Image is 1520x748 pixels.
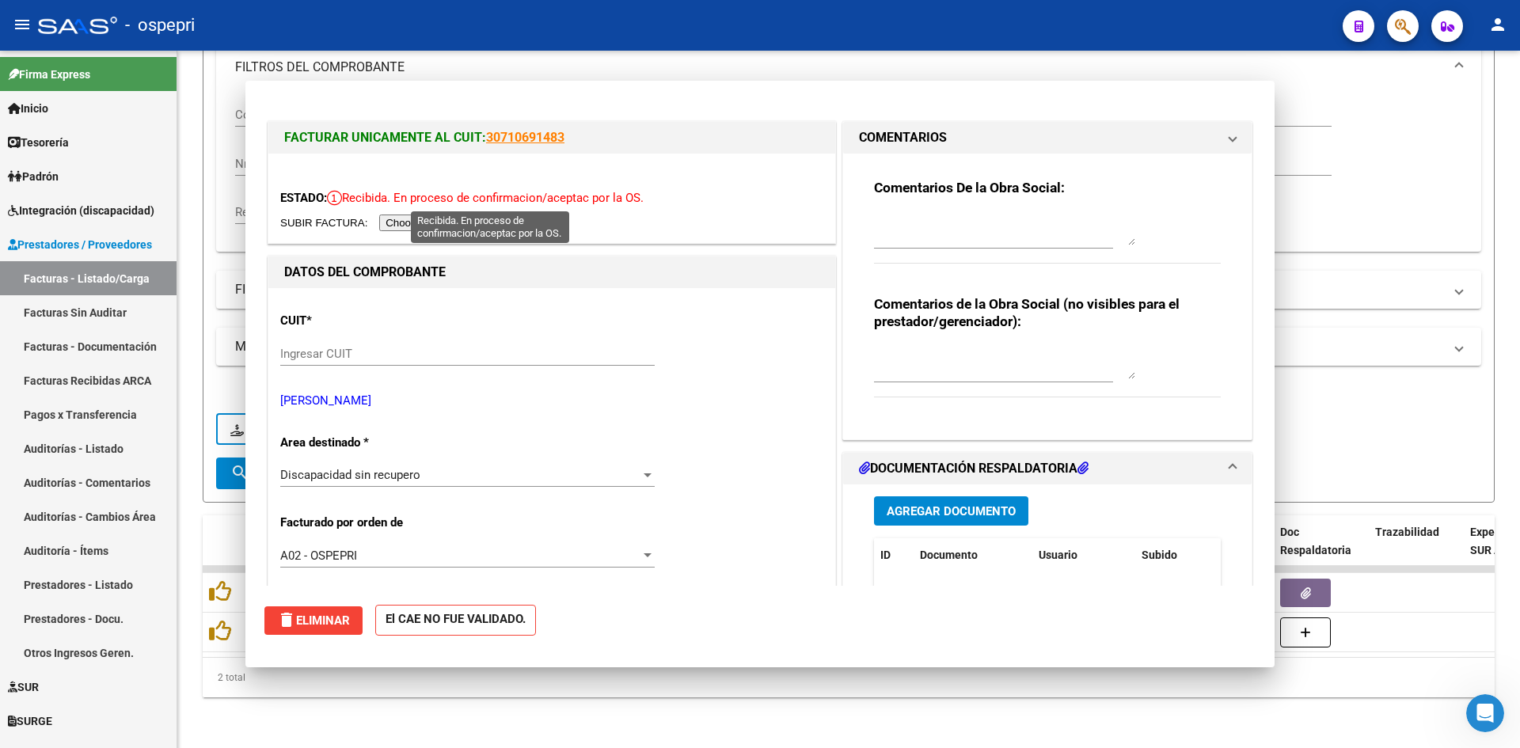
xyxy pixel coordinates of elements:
h1: DOCUMENTACIÓN RESPALDATORIA [859,459,1089,478]
strong: Comentarios de la Obra Social (no visibles para el prestador/gerenciador): [874,296,1180,329]
p: [PERSON_NAME] [280,392,823,410]
span: Trazabilidad [1375,526,1439,538]
h4: - filtros rápidos Integración - [216,383,1481,401]
iframe: Intercom live chat [1466,694,1504,732]
datatable-header-cell: Usuario [1032,538,1135,572]
span: Integración (discapacidad) [8,202,154,219]
span: Subido [1142,549,1177,561]
button: Agregar Documento [874,496,1028,526]
span: - ospepri [125,8,195,43]
strong: Comentarios De la Obra Social: [874,180,1065,196]
p: CUIT [280,312,443,330]
datatable-header-cell: Subido [1135,538,1214,572]
datatable-header-cell: ID [874,538,914,572]
span: SURGE [8,712,52,730]
span: Padrón [8,168,59,185]
mat-icon: delete [277,610,296,629]
span: Agregar Documento [887,504,1016,518]
span: Documento [920,549,978,561]
span: Tesorería [8,134,69,151]
span: Comprobante Tipo [235,108,363,122]
span: Inicio [8,100,48,117]
span: Buscar Comprobante [230,466,387,480]
h1: COMENTARIOS [859,128,947,147]
mat-panel-title: FILTROS DEL COMPROBANTE [235,59,1443,76]
datatable-header-cell: Acción [1214,538,1294,572]
strong: El CAE NO FUE VALIDADO. [375,605,536,636]
p: Facturado por orden de [280,514,443,532]
span: Conf. no pedidas [230,422,351,436]
a: 30710691483 [486,130,564,145]
span: ID [880,549,891,561]
span: Usuario [1039,549,1077,561]
span: Firma Express [8,66,90,83]
datatable-header-cell: Documento [914,538,1032,572]
span: ESTADO: [280,191,327,205]
datatable-header-cell: Doc Respaldatoria [1274,515,1369,585]
span: Discapacidad sin recupero [280,468,420,482]
span: SUR [8,678,39,696]
span: Recibida. En proceso de confirmacion/aceptac por la OS. [327,191,644,205]
mat-panel-title: MAS FILTROS [235,338,1443,355]
mat-icon: person [1488,15,1507,34]
mat-panel-title: FILTROS DE INTEGRACION [235,281,1443,298]
span: Doc Respaldatoria [1280,526,1351,556]
div: COMENTARIOS [843,154,1252,440]
span: Prestadores / Proveedores [8,236,152,253]
datatable-header-cell: Trazabilidad [1369,515,1464,585]
div: 2 total [203,658,1495,697]
strong: DATOS DEL COMPROBANTE [284,264,446,279]
mat-icon: menu [13,15,32,34]
span: A02 - OSPEPRI [280,549,357,563]
p: Area destinado * [280,434,443,452]
mat-icon: search [230,463,249,482]
mat-expansion-panel-header: COMENTARIOS [843,122,1252,154]
button: Eliminar [264,606,363,635]
mat-expansion-panel-header: DOCUMENTACIÓN RESPALDATORIA [843,453,1252,484]
span: Eliminar [277,613,350,628]
span: FACTURAR UNICAMENTE AL CUIT: [284,130,486,145]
